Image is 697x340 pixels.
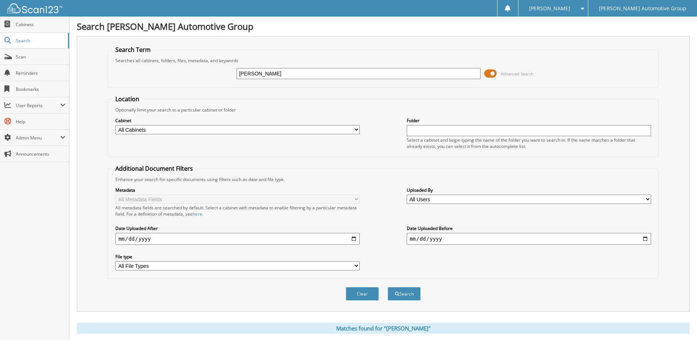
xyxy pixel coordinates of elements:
[112,107,654,113] div: Optionally limit your search to a particular cabinet or folder
[16,38,64,44] span: Search
[112,164,197,173] legend: Additional Document Filters
[77,323,690,334] div: Matches found for "[PERSON_NAME]"
[77,20,690,32] h1: Search [PERSON_NAME] Automotive Group
[16,102,60,109] span: User Reports
[112,95,143,103] legend: Location
[115,254,360,260] label: File type
[407,225,651,231] label: Date Uploaded Before
[115,117,360,124] label: Cabinet
[407,233,651,245] input: end
[407,117,651,124] label: Folder
[16,54,65,60] span: Scan
[407,187,651,193] label: Uploaded By
[16,21,65,28] span: Cabinets
[16,86,65,92] span: Bookmarks
[115,233,360,245] input: start
[193,211,202,217] a: here
[7,3,62,13] img: scan123-logo-white.svg
[407,137,651,149] div: Select a cabinet and begin typing the name of the folder you want to search in. If the name match...
[16,118,65,125] span: Help
[112,176,654,183] div: Enhance your search for specific documents using filters such as date and file type.
[115,205,360,217] div: All metadata fields are searched by default. Select a cabinet with metadata to enable filtering b...
[16,70,65,76] span: Reminders
[599,6,686,11] span: [PERSON_NAME] Automotive Group
[112,46,154,54] legend: Search Term
[346,287,379,301] button: Clear
[16,151,65,157] span: Announcements
[529,6,570,11] span: [PERSON_NAME]
[388,287,421,301] button: Search
[16,135,60,141] span: Admin Menu
[112,57,654,64] div: Searches all cabinets, folders, files, metadata, and keywords
[115,225,360,231] label: Date Uploaded After
[501,71,533,77] span: Advanced Search
[115,187,360,193] label: Metadata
